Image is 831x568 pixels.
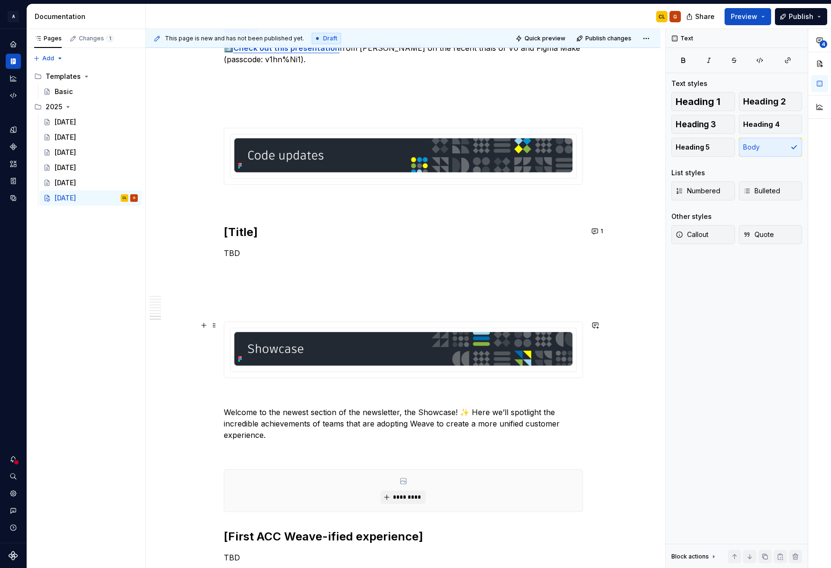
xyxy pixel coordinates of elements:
[6,173,21,189] a: Storybook stories
[55,117,76,127] div: [DATE]
[6,37,21,52] a: Home
[55,87,73,96] div: Basic
[525,35,565,42] span: Quick preview
[676,97,720,106] span: Heading 1
[8,11,19,22] div: A
[46,102,62,112] div: 2025
[224,247,583,259] p: TBD
[676,120,716,129] span: Heading 3
[671,138,735,157] button: Heading 5
[55,148,76,157] div: [DATE]
[6,122,21,137] a: Design tokens
[589,225,607,238] button: 1
[743,120,780,129] span: Heading 4
[39,114,142,130] a: [DATE]
[55,133,76,142] div: [DATE]
[224,552,583,563] p: TBD
[30,69,142,84] div: Templates
[6,452,21,467] button: Notifications
[46,72,81,81] div: Templates
[55,178,76,188] div: [DATE]
[224,529,583,544] h2: [First ACC Weave-ified experience]
[695,12,715,21] span: Share
[671,553,709,560] div: Block actions
[739,115,802,134] button: Heading 4
[79,35,114,42] div: Changes
[573,32,636,45] button: Publish changes
[224,407,583,441] p: Welcome to the newest section of the newsletter, the Showcase! ✨ Here we’ll spotlight the incredi...
[165,35,304,42] span: This page is new and has not been published yet.
[671,79,707,88] div: Text styles
[6,88,21,103] a: Code automation
[39,175,142,190] a: [DATE]
[34,35,62,42] div: Pages
[30,99,142,114] div: 2025
[671,181,735,200] button: Numbered
[739,225,802,244] button: Quote
[39,130,142,145] a: [DATE]
[224,42,583,65] p: 3️⃣ from [PERSON_NAME] on the recent trials of V0 and Figma Make (passcode: v1hn%Ni1).
[676,186,720,196] span: Numbered
[671,115,735,134] button: Heading 3
[671,92,735,111] button: Heading 1
[673,13,677,20] div: G
[743,97,786,106] span: Heading 2
[6,190,21,206] a: Data sources
[9,551,18,560] a: Supernova Logo
[39,160,142,175] a: [DATE]
[133,193,135,203] div: G
[739,92,802,111] button: Heading 2
[233,43,340,53] a: Check out this presentation
[681,8,721,25] button: Share
[224,225,583,240] h2: [Title]
[55,193,76,203] div: [DATE]
[30,69,142,206] div: Page tree
[2,6,25,27] button: A
[743,230,774,239] span: Quote
[39,145,142,160] a: [DATE]
[35,12,142,21] div: Documentation
[55,163,76,172] div: [DATE]
[659,13,665,20] div: CL
[513,32,570,45] button: Quick preview
[601,227,603,235] span: 1
[6,503,21,518] button: Contact support
[6,54,21,69] a: Documentation
[42,55,54,62] span: Add
[39,190,142,206] a: [DATE]CLG
[671,168,705,178] div: List styles
[6,139,21,154] a: Components
[676,230,708,239] span: Callout
[671,550,717,563] div: Block actions
[123,193,126,203] div: CL
[6,71,21,86] a: Analytics
[725,8,771,25] button: Preview
[789,12,813,21] span: Publish
[6,469,21,484] button: Search ⌘K
[671,212,712,221] div: Other styles
[106,35,114,42] span: 1
[676,142,710,152] span: Heading 5
[671,225,735,244] button: Callout
[820,40,827,48] span: 4
[6,156,21,171] a: Assets
[743,186,780,196] span: Bulleted
[39,84,142,99] a: Basic
[775,8,827,25] button: Publish
[585,35,631,42] span: Publish changes
[731,12,757,21] span: Preview
[323,35,337,42] span: Draft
